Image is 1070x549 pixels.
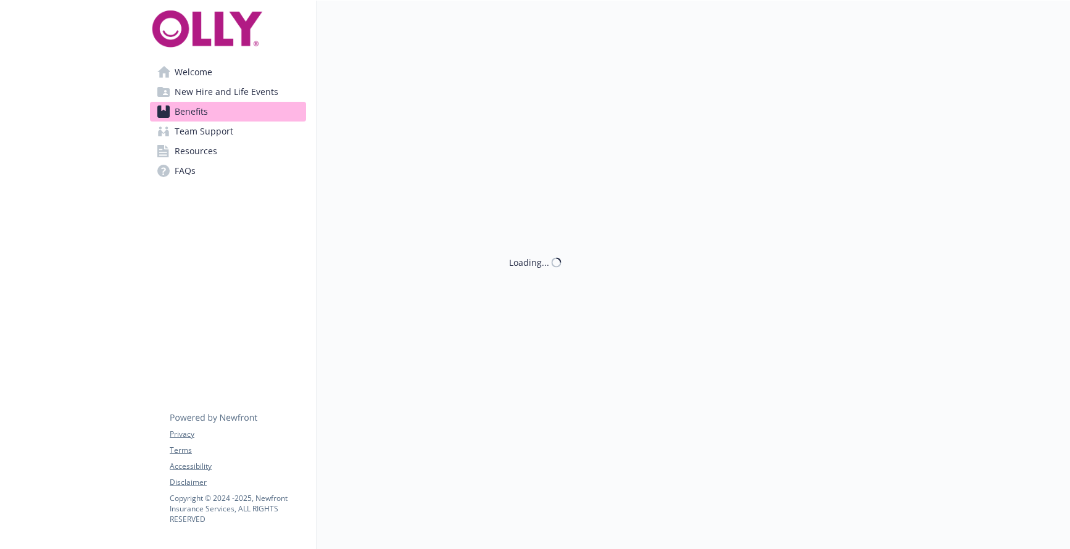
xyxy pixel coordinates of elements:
[509,256,549,269] div: Loading...
[170,445,305,456] a: Terms
[170,477,305,488] a: Disclaimer
[175,141,217,161] span: Resources
[175,62,212,82] span: Welcome
[150,161,306,181] a: FAQs
[150,102,306,122] a: Benefits
[175,102,208,122] span: Benefits
[150,82,306,102] a: New Hire and Life Events
[150,122,306,141] a: Team Support
[175,82,278,102] span: New Hire and Life Events
[170,493,305,524] p: Copyright © 2024 - 2025 , Newfront Insurance Services, ALL RIGHTS RESERVED
[175,122,233,141] span: Team Support
[175,161,196,181] span: FAQs
[150,141,306,161] a: Resources
[170,429,305,440] a: Privacy
[150,62,306,82] a: Welcome
[170,461,305,472] a: Accessibility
